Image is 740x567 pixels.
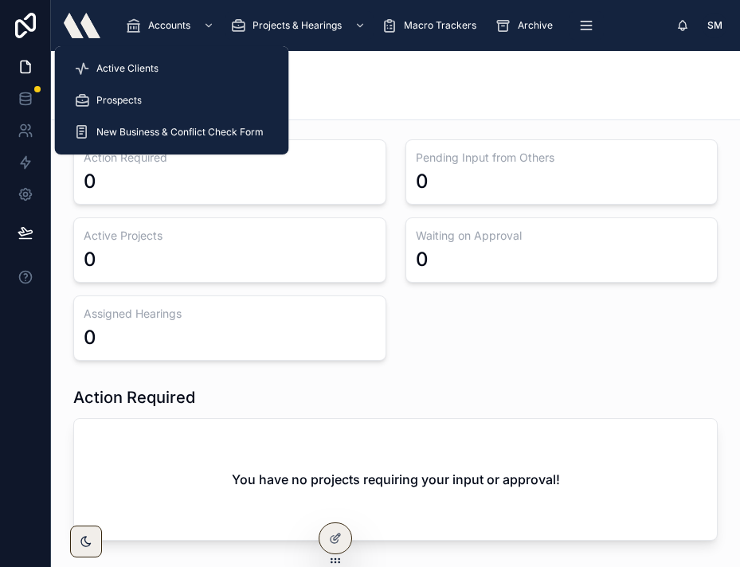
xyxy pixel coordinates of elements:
[404,19,476,32] span: Macro Trackers
[84,325,96,350] div: 0
[73,386,195,409] h1: Action Required
[84,150,376,166] h3: Action Required
[707,19,722,32] span: SM
[121,11,222,40] a: Accounts
[96,62,159,75] span: Active Clients
[416,169,429,194] div: 0
[148,19,190,32] span: Accounts
[65,118,280,147] a: New Business & Conflict Check Form
[113,8,676,43] div: scrollable content
[96,94,142,107] span: Prospects
[225,11,374,40] a: Projects & Hearings
[84,306,376,322] h3: Assigned Hearings
[253,19,342,32] span: Projects & Hearings
[491,11,564,40] a: Archive
[65,86,280,115] a: Prospects
[416,150,708,166] h3: Pending Input from Others
[84,247,96,272] div: 0
[232,470,560,489] h2: You have no projects requiring your input or approval!
[84,169,96,194] div: 0
[64,13,100,38] img: App logo
[377,11,487,40] a: Macro Trackers
[96,126,264,139] span: New Business & Conflict Check Form
[416,228,708,244] h3: Waiting on Approval
[416,247,429,272] div: 0
[518,19,553,32] span: Archive
[65,54,280,83] a: Active Clients
[84,228,376,244] h3: Active Projects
